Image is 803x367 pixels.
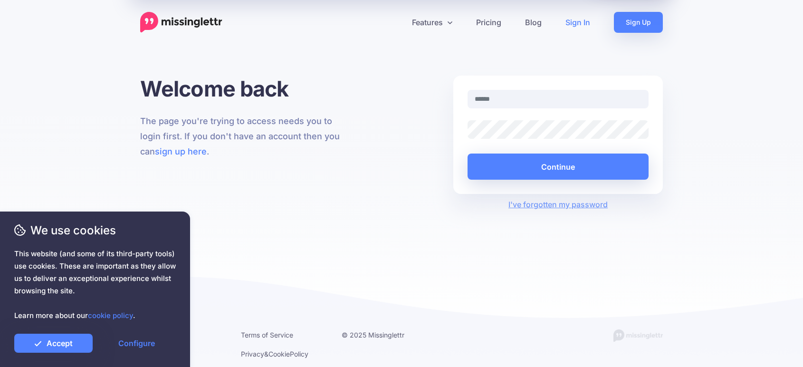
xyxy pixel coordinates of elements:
[88,311,133,320] a: cookie policy
[614,12,663,33] a: Sign Up
[14,248,176,322] span: This website (and some of its third-party tools) use cookies. These are important as they allow u...
[468,154,649,180] button: Continue
[241,331,293,339] a: Terms of Service
[155,146,207,156] a: sign up here
[14,222,176,239] span: We use cookies
[554,12,602,33] a: Sign In
[342,329,428,341] li: © 2025 Missinglettr
[400,12,464,33] a: Features
[513,12,554,33] a: Blog
[140,76,350,102] h1: Welcome back
[508,200,608,209] a: I've forgotten my password
[241,348,327,360] li: & Policy
[268,350,290,358] a: Cookie
[97,334,176,353] a: Configure
[241,350,264,358] a: Privacy
[14,334,93,353] a: Accept
[464,12,513,33] a: Pricing
[140,114,350,159] p: The page you're trying to access needs you to login first. If you don't have an account then you ...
